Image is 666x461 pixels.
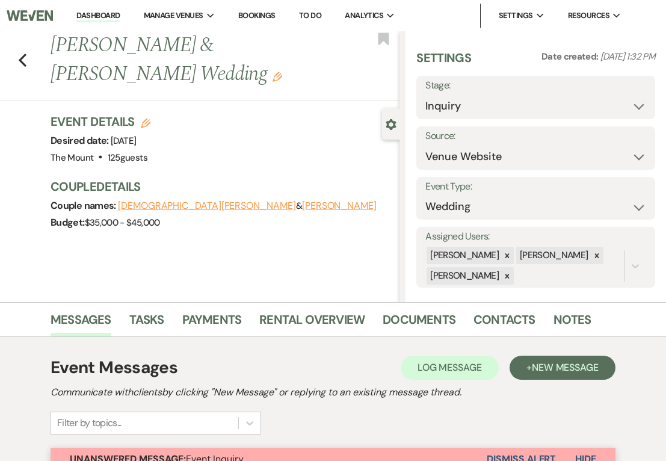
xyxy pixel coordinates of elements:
label: Assigned Users: [425,228,646,246]
a: Bookings [238,10,276,20]
img: Weven Logo [7,3,53,28]
label: Source: [425,128,646,145]
span: Analytics [345,10,383,22]
span: Resources [568,10,609,22]
button: [PERSON_NAME] [302,201,377,211]
span: Log Message [418,361,482,374]
button: Edit [273,71,282,82]
a: Documents [383,310,455,336]
h1: Event Messages [51,355,177,380]
div: [PERSON_NAME] [427,267,501,285]
a: To Do [299,10,321,20]
span: [DATE] 1:32 PM [600,51,655,63]
a: Payments [182,310,242,336]
button: +New Message [510,356,615,380]
h2: Communicate with clients by clicking "New Message" or replying to an existing message thread. [51,385,615,400]
span: Manage Venues [144,10,203,22]
label: Stage: [425,77,646,94]
span: $35,000 - $45,000 [85,217,160,229]
button: Close lead details [386,118,396,129]
h3: Settings [416,49,471,76]
a: Tasks [129,310,164,336]
span: The Mount [51,152,93,164]
h3: Couple Details [51,178,387,195]
h3: Event Details [51,113,150,130]
a: Rental Overview [259,310,365,336]
span: New Message [532,361,599,374]
span: Desired date: [51,134,111,147]
div: [PERSON_NAME] [427,247,501,264]
a: Notes [553,310,591,336]
span: Settings [499,10,533,22]
div: Filter by topics... [57,416,122,430]
span: 125 guests [108,152,147,164]
a: Messages [51,310,111,336]
a: Contacts [473,310,535,336]
h1: [PERSON_NAME] & [PERSON_NAME] Wedding [51,31,325,88]
a: Dashboard [76,10,120,22]
div: [PERSON_NAME] [516,247,590,264]
label: Event Type: [425,178,646,196]
span: Budget: [51,216,85,229]
span: Couple names: [51,199,118,212]
span: Date created: [541,51,600,63]
button: [DEMOGRAPHIC_DATA][PERSON_NAME] [118,201,296,211]
span: [DATE] [111,135,136,147]
button: Log Message [401,356,499,380]
span: & [118,200,377,212]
